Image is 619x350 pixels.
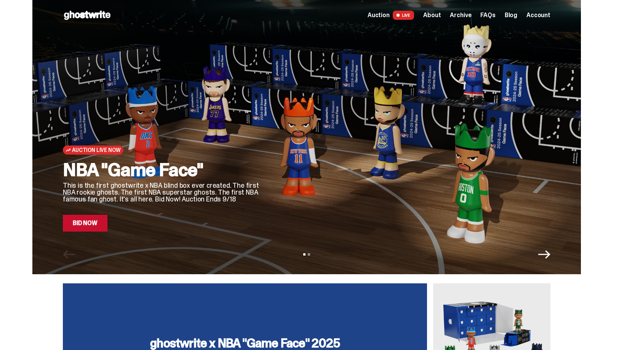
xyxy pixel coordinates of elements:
a: Archive [450,12,471,18]
button: View slide 2 [308,253,310,256]
button: View slide 1 [303,253,306,256]
button: Next [538,248,550,261]
a: Bid Now [63,215,107,232]
h2: NBA "Game Face" [63,161,261,179]
span: LIVE [393,11,414,20]
span: Auction [368,12,390,18]
h3: ghostwrite x NBA "Game Face" 2025 [150,337,340,349]
a: Blog [505,12,517,18]
span: Auction Live Now [72,147,120,153]
a: FAQs [480,12,495,18]
a: Account [526,12,550,18]
p: This is the first ghostwrite x NBA blind box ever created. The first NBA rookie ghosts. The first... [63,182,261,203]
a: Auction LIVE [368,11,414,20]
a: About [423,12,441,18]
